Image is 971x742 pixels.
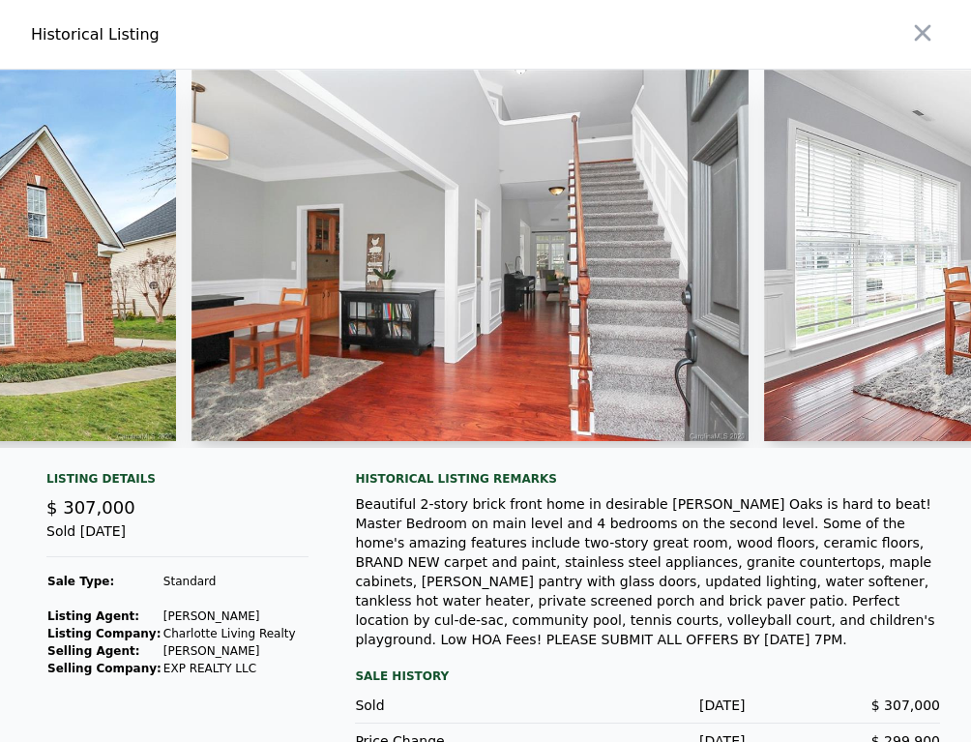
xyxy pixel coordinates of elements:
td: EXP REALTY LLC [162,660,297,677]
strong: Selling Agent: [47,644,140,658]
div: Sold [DATE] [46,521,309,557]
strong: Listing Company: [47,627,161,640]
div: Sale History [355,665,940,688]
div: Historical Listing [31,23,478,46]
div: Beautiful 2-story brick front home in desirable [PERSON_NAME] Oaks is hard to beat! Master Bedroo... [355,494,940,649]
div: Historical Listing remarks [355,471,940,487]
div: Sold [355,696,550,715]
div: Listing Details [46,471,309,494]
strong: Listing Agent: [47,609,139,623]
span: $ 307,000 [46,497,135,518]
div: [DATE] [550,696,746,715]
td: Charlotte Living Realty [162,625,297,642]
strong: Sale Type: [47,575,114,588]
img: Property Img [191,70,750,441]
span: $ 307,000 [871,697,940,713]
td: [PERSON_NAME] [162,642,297,660]
strong: Selling Company: [47,662,162,675]
td: Standard [162,573,297,590]
td: [PERSON_NAME] [162,608,297,625]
